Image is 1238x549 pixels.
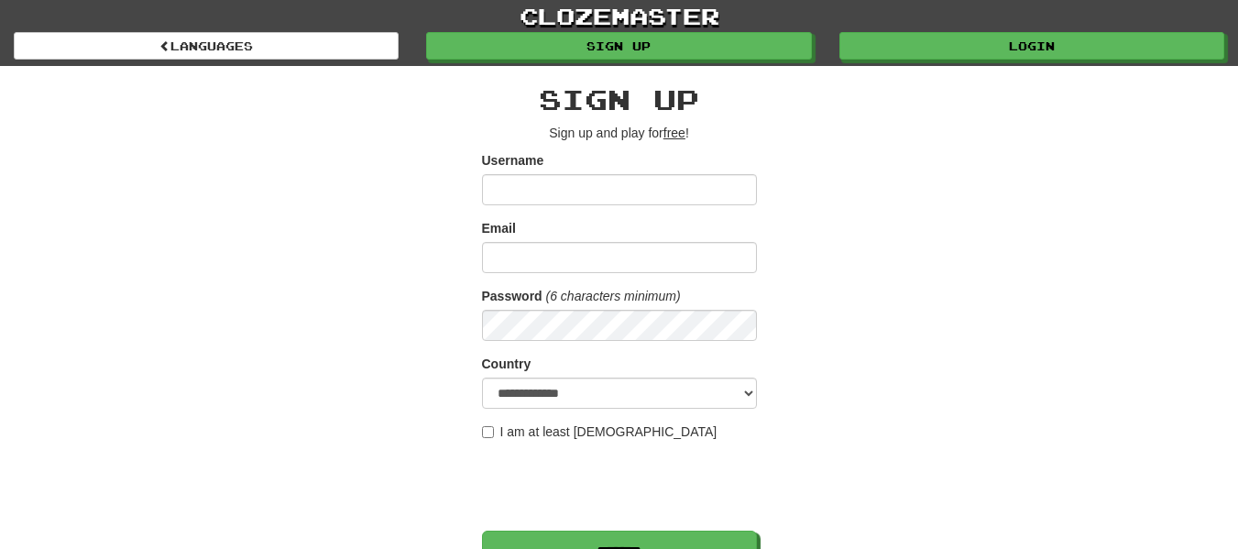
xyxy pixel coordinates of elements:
label: Email [482,219,516,237]
a: Login [839,32,1224,60]
u: free [663,126,685,140]
label: I am at least [DEMOGRAPHIC_DATA] [482,423,718,441]
p: Sign up and play for ! [482,124,757,142]
label: Username [482,151,544,170]
label: Password [482,287,542,305]
h2: Sign up [482,84,757,115]
iframe: reCAPTCHA [482,450,761,522]
a: Languages [14,32,399,60]
label: Country [482,355,531,373]
a: Sign up [426,32,811,60]
em: (6 characters minimum) [546,289,681,303]
input: I am at least [DEMOGRAPHIC_DATA] [482,426,494,438]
